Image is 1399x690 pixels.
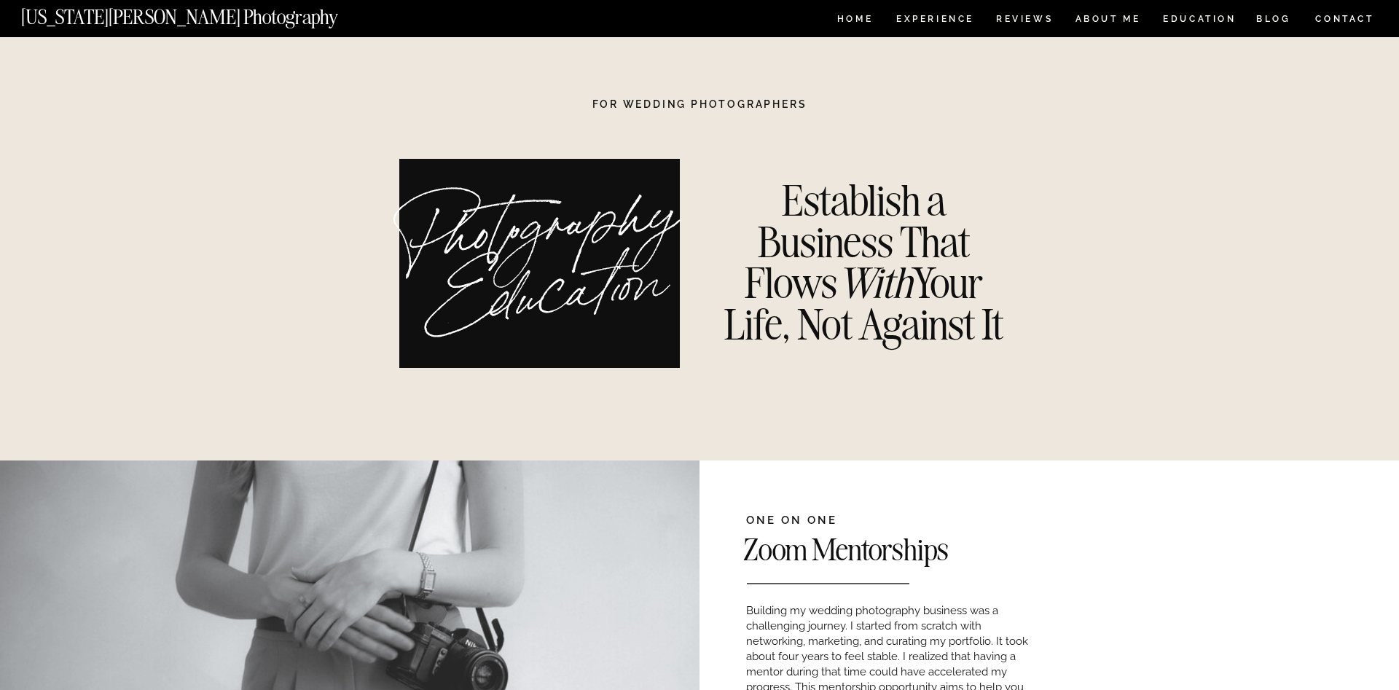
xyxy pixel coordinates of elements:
[996,15,1051,27] a: REVIEWS
[21,7,387,20] a: [US_STATE][PERSON_NAME] Photography
[896,15,973,27] a: Experience
[1161,15,1238,27] a: EDUCATION
[837,256,912,309] i: With
[746,515,1027,528] h2: One on one
[834,15,876,27] a: HOME
[1075,15,1141,27] a: ABOUT ME
[1256,15,1291,27] a: BLOG
[711,180,1016,347] h3: Establish a Business That Flows Your Life, Not Against It
[743,535,1128,574] h2: Zoom Mentorships
[550,99,849,110] h1: For Wedding Photographers
[1314,11,1375,27] a: CONTACT
[384,189,706,353] h1: Photography Education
